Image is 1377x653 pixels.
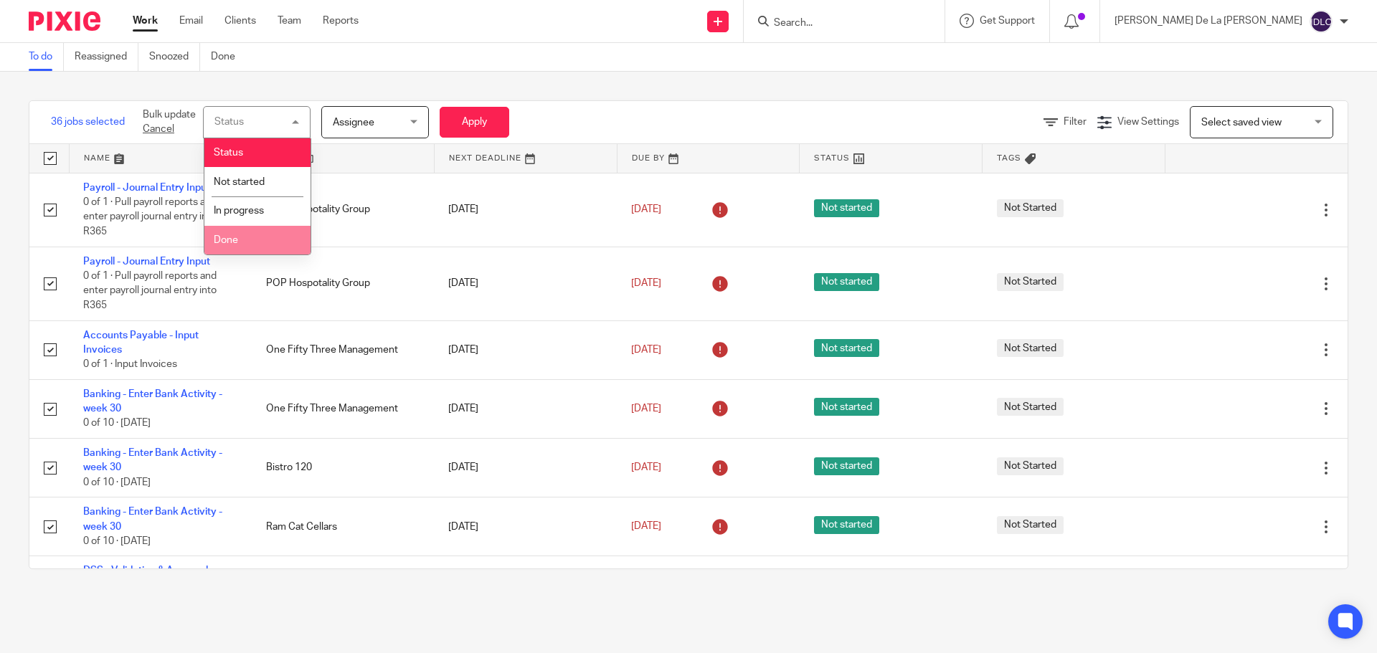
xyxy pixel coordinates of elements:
a: Cancel [143,124,174,134]
td: One Fifty Three Management [252,556,435,615]
span: [DATE] [631,204,661,214]
span: Not Started [997,339,1064,357]
td: POP Hospotality Group [252,247,435,320]
span: Get Support [980,16,1035,26]
a: Reassigned [75,43,138,71]
span: Done [214,235,238,245]
a: Accounts Payable - Input Invoices [83,330,199,355]
span: [DATE] [631,404,661,414]
span: Select saved view [1201,118,1282,128]
span: 0 of 1 · Pull payroll reports and enter payroll journal entry into R365 [83,197,217,237]
a: Reports [323,14,359,28]
span: [DATE] [631,522,661,532]
span: Not Started [997,398,1064,416]
a: Done [211,43,246,71]
button: Apply [440,107,509,138]
div: Status [214,117,244,127]
span: 0 of 10 · [DATE] [83,536,151,546]
a: Work [133,14,158,28]
span: 0 of 1 · Pull payroll reports and enter payroll journal entry into R365 [83,271,217,310]
span: 36 jobs selected [51,115,125,129]
span: Not started [814,516,879,534]
a: Snoozed [149,43,200,71]
a: Email [179,14,203,28]
span: Not started [814,457,879,475]
td: [DATE] [434,497,617,556]
td: [DATE] [434,556,617,615]
span: Filter [1064,117,1087,127]
td: [DATE] [434,247,617,320]
span: Not started [814,273,879,291]
span: [DATE] [631,462,661,472]
td: [DATE] [434,173,617,247]
span: 0 of 1 · Input Invoices [83,359,177,369]
a: Clients [224,14,256,28]
td: One Fifty Three Management [252,320,435,379]
span: [DATE] [631,278,661,288]
a: DSS - Validation & Approval - week 30 [83,566,214,590]
a: Banking - Enter Bank Activity - week 30 [83,507,222,531]
span: 0 of 10 · [DATE] [83,477,151,487]
span: Status [214,148,243,158]
p: [PERSON_NAME] De La [PERSON_NAME] [1115,14,1302,28]
span: Not started [814,339,879,357]
span: View Settings [1117,117,1179,127]
td: POP Hospotality Group [252,173,435,247]
td: One Fifty Three Management [252,379,435,438]
span: Not Started [997,516,1064,534]
a: Banking - Enter Bank Activity - week 30 [83,448,222,472]
td: Bistro 120 [252,439,435,497]
td: [DATE] [434,320,617,379]
span: 0 of 10 · [DATE] [83,419,151,429]
p: Bulk update [143,108,196,137]
span: Not Started [997,273,1064,291]
span: Assignee [333,118,374,128]
td: Ram Cat Cellars [252,497,435,556]
span: Not Started [997,457,1064,475]
a: Team [278,14,301,28]
a: To do [29,43,64,71]
span: In progress [214,206,264,216]
img: Pixie [29,11,100,31]
span: Not started [214,177,265,187]
span: Tags [997,154,1021,162]
span: Not started [814,398,879,416]
td: [DATE] [434,439,617,497]
span: Not Started [997,199,1064,217]
a: Payroll - Journal Entry Input [83,183,210,193]
span: Not started [814,199,879,217]
img: svg%3E [1310,10,1333,33]
a: Banking - Enter Bank Activity - week 30 [83,389,222,414]
a: Payroll - Journal Entry Input [83,257,210,267]
input: Search [772,17,902,30]
span: [DATE] [631,345,661,355]
td: [DATE] [434,379,617,438]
